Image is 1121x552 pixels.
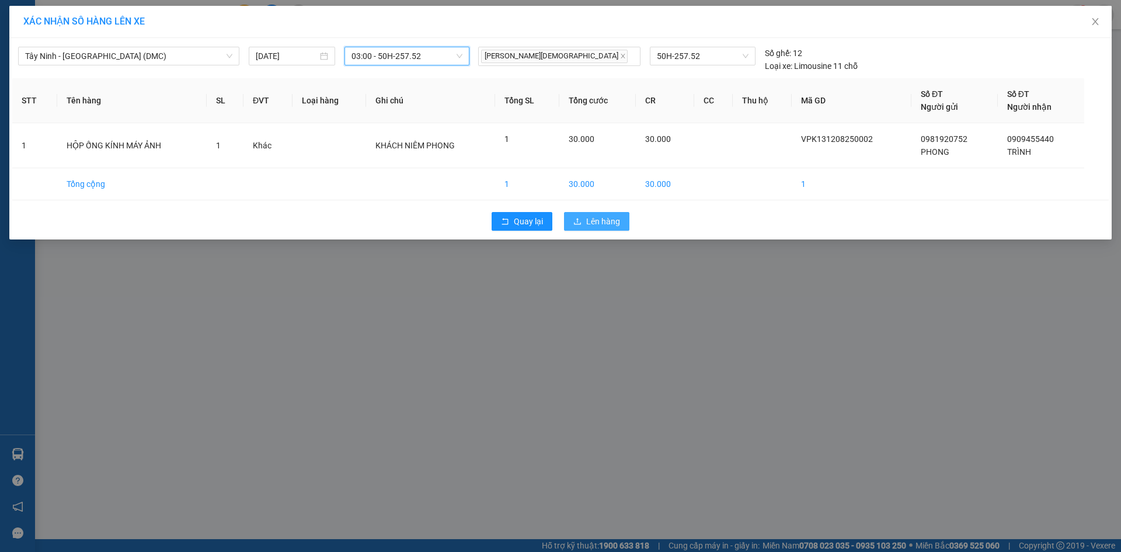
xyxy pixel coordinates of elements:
span: Tây Ninh - Sài Gòn (DMC) [25,47,232,65]
span: Loại xe: [765,60,792,72]
button: uploadLên hàng [564,212,629,231]
div: 12 [765,47,802,60]
th: Tên hàng [57,78,207,123]
th: CR [636,78,694,123]
span: close [620,53,626,59]
td: HỘP ỐNG KÍNH MÁY ẢNH [57,123,207,168]
span: PHONG [921,147,949,157]
th: Loại hàng [293,78,365,123]
td: Tổng cộng [57,168,207,200]
td: 30.000 [636,168,694,200]
th: Tổng cước [559,78,636,123]
td: Khác [243,123,293,168]
th: STT [12,78,57,123]
td: 1 [495,168,559,200]
span: 30.000 [645,134,671,144]
span: upload [573,217,582,227]
span: XÁC NHẬN SỐ HÀNG LÊN XE [23,16,145,27]
td: 1 [792,168,911,200]
button: Close [1079,6,1112,39]
span: 0909455440 [1007,134,1054,144]
span: [PERSON_NAME][DEMOGRAPHIC_DATA] [481,50,628,63]
th: Ghi chú [366,78,496,123]
th: SL [207,78,243,123]
div: Limousine 11 chỗ [765,60,858,72]
th: ĐVT [243,78,293,123]
input: 13/08/2025 [256,50,318,63]
span: Lên hàng [586,215,620,228]
th: Mã GD [792,78,911,123]
span: 30.000 [569,134,594,144]
td: 30.000 [559,168,636,200]
span: Quay lại [514,215,543,228]
th: Tổng SL [495,78,559,123]
span: 1 [504,134,509,144]
button: rollbackQuay lại [492,212,552,231]
span: Số ĐT [921,89,943,99]
th: CC [694,78,733,123]
span: Người nhận [1007,102,1052,112]
span: Số ghế: [765,47,791,60]
span: Người gửi [921,102,958,112]
span: 1 [216,141,221,150]
span: TRÌNH [1007,147,1031,157]
span: Số ĐT [1007,89,1029,99]
span: VPK131208250002 [801,134,873,144]
span: close [1091,17,1100,26]
td: 1 [12,123,57,168]
span: 03:00 - 50H-257.52 [351,47,462,65]
span: 0981920752 [921,134,967,144]
span: 50H-257.52 [657,47,748,65]
th: Thu hộ [733,78,792,123]
span: KHÁCH NIÊM PHONG [375,141,455,150]
span: rollback [501,217,509,227]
